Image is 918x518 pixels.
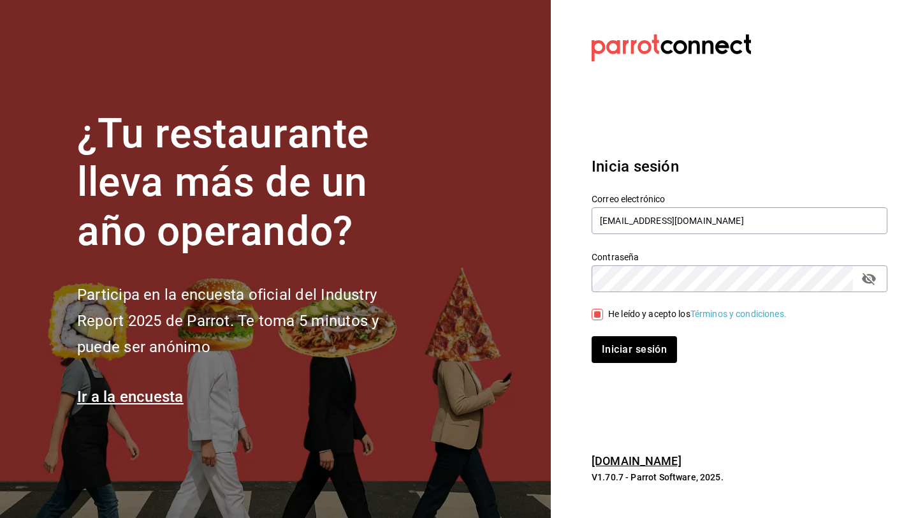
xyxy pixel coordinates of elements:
[77,110,421,256] h1: ¿Tu restaurante lleva más de un año operando?
[592,207,887,234] input: Ingresa tu correo electrónico
[592,471,887,484] p: V1.70.7 - Parrot Software, 2025.
[690,309,787,319] a: Términos y condiciones.
[592,252,887,261] label: Contraseña
[592,336,677,363] button: Iniciar sesión
[592,155,887,178] h3: Inicia sesión
[858,268,880,290] button: passwordField
[592,194,887,203] label: Correo electrónico
[608,307,787,321] div: He leído y acepto los
[77,388,184,406] a: Ir a la encuesta
[77,282,421,360] h2: Participa en la encuesta oficial del Industry Report 2025 de Parrot. Te toma 5 minutos y puede se...
[592,454,681,468] a: [DOMAIN_NAME]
